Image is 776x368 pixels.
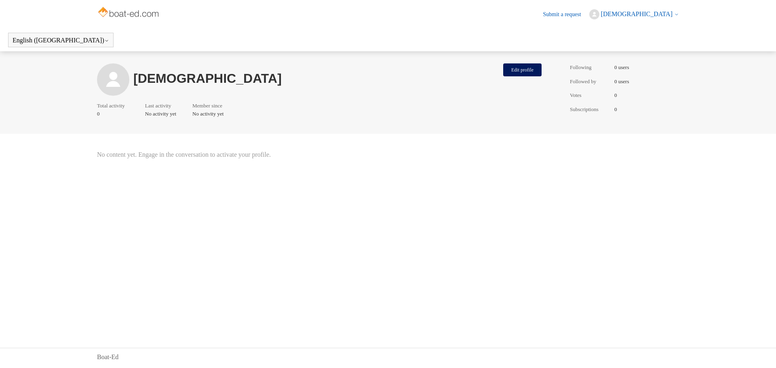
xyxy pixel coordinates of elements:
[614,105,617,114] span: 0
[589,9,679,19] button: [DEMOGRAPHIC_DATA]
[145,110,176,118] span: No activity yet
[145,102,172,110] span: Last activity
[192,110,226,118] span: No activity yet
[97,352,118,362] a: Boat-Ed
[97,102,125,110] span: Total activity
[570,78,610,86] span: Followed by
[133,74,499,84] h1: [DEMOGRAPHIC_DATA]
[614,78,629,86] span: 0 users
[601,11,673,17] span: [DEMOGRAPHIC_DATA]
[503,63,542,76] button: Edit profile
[614,91,617,99] span: 0
[97,5,161,21] img: Boat-Ed Help Center home page
[13,37,109,44] button: English ([GEOGRAPHIC_DATA])
[97,110,129,118] span: 0
[570,63,610,71] span: Following
[614,63,629,71] span: 0 users
[724,341,770,362] div: Chat Support
[97,150,546,160] span: No content yet. Engage in the conversation to activate your profile.
[570,91,610,99] span: Votes
[192,102,222,110] span: Member since
[570,105,610,114] span: Subscriptions
[543,10,589,19] a: Submit a request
